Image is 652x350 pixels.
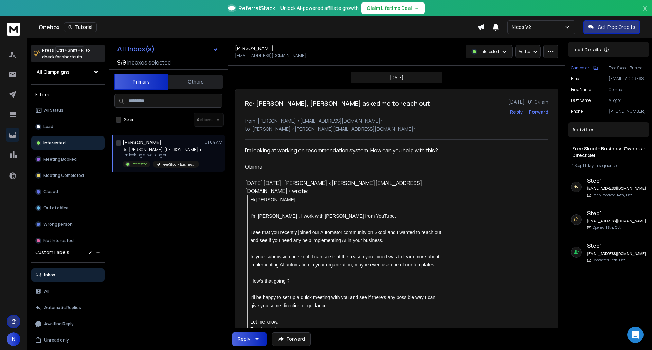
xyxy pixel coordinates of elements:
h6: [EMAIL_ADDRESS][DOMAIN_NAME] [587,219,647,224]
button: Lead [31,120,105,133]
p: Interested [43,140,66,146]
button: Primary [114,74,168,90]
p: Reply Received [593,192,632,198]
p: Free Skool - Business Owners - Direct Sell [162,162,195,167]
h1: All Campaigns [37,69,70,75]
button: All [31,284,105,298]
span: How’s that going ? [251,278,290,284]
span: 1 day in sequence [585,163,617,168]
span: ReferralStack [238,4,275,12]
p: Aliogor [609,98,647,103]
p: All Status [44,108,64,113]
p: I’m looking at working on [123,152,204,158]
span: Hi [PERSON_NAME], [251,197,297,202]
div: Open Intercom Messenger [627,327,644,343]
button: Reply [510,109,523,115]
p: Obinna [609,87,647,92]
button: Tutorial [64,22,97,32]
span: In your submission on skool, I can see that the reason you joined was to learn more about impleme... [251,254,441,268]
button: Automatic Replies [31,301,105,314]
p: Get Free Credits [598,24,635,31]
p: Opened [593,225,621,230]
h3: Filters [31,90,105,99]
p: Free Skool - Business Owners - Direct Sell [609,65,647,71]
div: Reply [238,336,250,343]
p: All [44,289,49,294]
span: 9 / 9 [117,58,126,67]
span: 13th, Oct [606,225,621,230]
button: Reply [232,332,267,346]
span: 14th, Oct [617,192,632,197]
p: Email [571,76,581,81]
p: Lead Details [572,46,601,53]
span: Thanks a lot [251,326,276,332]
span: 13th, Oct [610,258,625,262]
p: Awaiting Reply [44,321,74,327]
button: All Status [31,104,105,117]
p: Press to check for shortcuts. [42,47,90,60]
span: I see that you recently joined our Automator community on Skool and I wanted to reach out and see... [251,229,443,243]
h1: [PERSON_NAME] [123,139,161,146]
button: Interested [31,136,105,150]
button: Others [168,74,223,89]
p: Last Name [571,98,591,103]
span: → [415,5,419,12]
span: I'm [PERSON_NAME] , I work with [PERSON_NAME] from YouTube. [251,213,396,219]
p: Unlock AI-powered affiliate growth [280,5,359,12]
h6: Step 1 : [587,177,647,185]
p: Out of office [43,205,69,211]
button: Get Free Credits [583,20,640,34]
h3: Inboxes selected [127,58,171,67]
button: Unread only [31,333,105,347]
p: Phone [571,109,583,114]
p: Inbox [44,272,55,278]
div: Forward [529,109,548,115]
p: 01:04 AM [205,140,222,145]
p: First Name [571,87,591,92]
p: [PHONE_NUMBER] [609,109,647,114]
p: Meeting Completed [43,173,84,178]
p: Add to [519,49,530,54]
p: [DATE] [390,75,403,80]
span: Let me know, [251,319,279,325]
label: Select [124,117,136,123]
span: I’ll be happy to set up a quick meeting with you and see if there’s any possible way I can give y... [251,295,437,308]
p: from: [PERSON_NAME] <[EMAIL_ADDRESS][DOMAIN_NAME]> [245,117,548,124]
button: Campaign [571,65,598,71]
h6: Step 1 : [587,242,647,250]
h1: All Inbox(s) [117,45,155,52]
span: 1 Step [572,163,582,168]
p: Contacted [593,258,625,263]
h6: [EMAIL_ADDRESS][DOMAIN_NAME] [587,251,647,256]
span: Ctrl + Shift + k [55,46,84,54]
button: All Campaigns [31,65,105,79]
button: N [7,332,20,346]
h1: Re: [PERSON_NAME], [PERSON_NAME] asked me to reach out! [245,98,432,108]
p: Nicos V2 [512,24,534,31]
button: Out of office [31,201,105,215]
button: Inbox [31,268,105,282]
p: Lead [43,124,53,129]
button: All Inbox(s) [112,42,224,56]
p: Campaign [571,65,591,71]
h6: [EMAIL_ADDRESS][DOMAIN_NAME] [587,186,647,191]
p: [EMAIL_ADDRESS][DOMAIN_NAME] [609,76,647,81]
button: Forward [272,332,311,346]
h3: Custom Labels [35,249,69,256]
button: Wrong person [31,218,105,231]
button: Close banner [640,4,649,20]
p: Meeting Booked [43,156,77,162]
button: Meeting Booked [31,152,105,166]
div: Onebox [39,22,477,32]
button: Awaiting Reply [31,317,105,331]
h1: [PERSON_NAME] [235,45,273,52]
div: | [572,163,645,168]
p: [DATE] : 01:04 am [508,98,548,105]
button: Claim Lifetime Deal→ [361,2,425,14]
p: Re: [PERSON_NAME], [PERSON_NAME] asked me [123,147,204,152]
h6: Step 1 : [587,209,647,217]
p: [EMAIL_ADDRESS][DOMAIN_NAME] [235,53,306,58]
